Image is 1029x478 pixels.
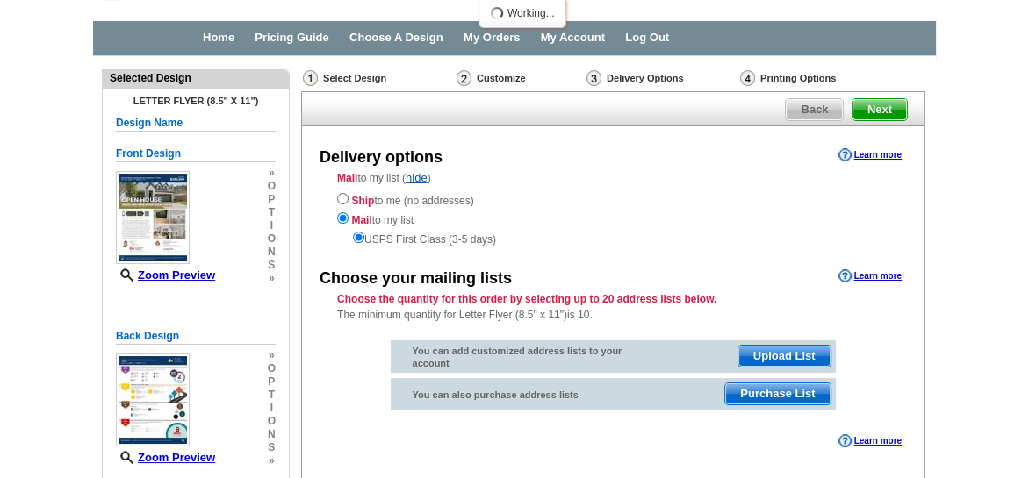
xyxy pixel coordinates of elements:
strong: Ship [351,195,374,207]
span: p [268,193,276,206]
div: to me (no addresses) to my list [337,189,889,247]
strong: Choose the quantity for this order by selecting up to 20 address lists below. [337,293,716,305]
span: o [268,362,276,375]
span: i [268,219,276,232]
div: USPS First Class (3-5 days) [337,228,889,247]
span: o [268,180,276,193]
img: loading... [490,6,504,20]
div: You can add customized address lists to your account [391,340,644,374]
span: s [268,259,276,272]
span: s [268,441,276,454]
img: Select Design [303,70,318,86]
span: t [268,206,276,219]
a: Zoom Preview [116,451,215,464]
strong: Mail [351,214,371,226]
div: Select Design [301,69,455,91]
a: Choose A Design [349,31,443,44]
span: t [268,389,276,402]
span: » [268,454,276,467]
strong: Mail [337,172,357,184]
iframe: LiveChat chat widget [678,70,1029,478]
span: i [268,402,276,415]
a: Home [203,31,234,44]
h5: Back Design [116,328,276,345]
span: o [268,232,276,246]
div: Delivery Options [585,69,738,91]
span: o [268,415,276,428]
img: Customize [457,70,471,86]
a: Pricing Guide [255,31,329,44]
img: small-thumb.jpg [116,171,190,264]
h5: Design Name [116,115,276,132]
a: My Orders [464,31,520,44]
span: n [268,246,276,259]
a: Zoom Preview [116,268,215,282]
span: » [268,272,276,285]
a: My Account [541,31,605,44]
span: p [268,375,276,389]
div: to my list ( ) [302,170,924,247]
div: The minimum quantity for Letter Flyer (8.5" x 11")is 10. [302,291,924,323]
div: Delivery options [320,146,443,169]
div: Customize [455,69,585,87]
img: Delivery Options [586,70,601,86]
a: Log Out [625,31,669,44]
h4: Letter Flyer (8.5" x 11") [116,96,276,106]
span: » [268,167,276,180]
div: Printing Options [738,69,895,87]
a: hide [406,171,428,184]
img: small-thumb.jpg [116,353,190,446]
span: » [268,349,276,362]
span: n [268,428,276,441]
div: Selected Design [103,70,289,86]
h5: Front Design [116,146,276,162]
div: You can also purchase address lists [391,378,644,405]
div: Choose your mailing lists [320,268,512,290]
